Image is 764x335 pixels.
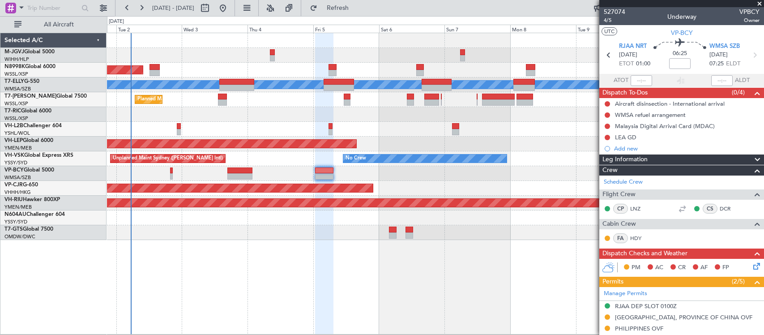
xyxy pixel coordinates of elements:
a: WIHH/HLP [4,56,29,63]
span: T7-RIC [4,108,21,114]
a: WMSA/SZB [4,174,31,181]
a: VH-L2BChallenger 604 [4,123,62,129]
span: VP-BCY [4,167,24,173]
a: T7-ELLYG-550 [4,79,39,84]
span: T7-GTS [4,227,23,232]
input: Trip Number [27,1,79,15]
a: YSSY/SYD [4,219,27,225]
span: [DATE] - [DATE] [152,4,194,12]
span: 01:00 [636,60,650,69]
a: WSSL/XSP [4,115,28,122]
a: DCR [720,205,740,213]
span: Dispatch To-Dos [602,88,648,98]
span: AC [655,263,663,272]
span: T7-ELLY [4,79,24,84]
a: WMSA/SZB [4,86,31,92]
span: PM [632,263,640,272]
div: Add new [614,145,760,152]
span: Leg Information [602,155,648,165]
span: VH-VSK [4,153,24,158]
span: 06:25 [673,49,687,58]
div: [DATE] [109,18,124,26]
span: Flight Crew [602,189,636,200]
span: M-JGVJ [4,49,24,55]
span: Dispatch Checks and Weather [602,249,687,259]
div: LEA GD [615,133,636,141]
div: [GEOGRAPHIC_DATA], PROVINCE OF CHINA OVF [615,314,752,321]
div: Unplanned Maint Sydney ([PERSON_NAME] Intl) [113,152,223,165]
span: AF [700,263,708,272]
div: CP [613,204,628,214]
span: 4/5 [604,17,625,24]
span: T7-[PERSON_NAME] [4,94,56,99]
a: T7-[PERSON_NAME]Global 7500 [4,94,87,99]
a: HDY [630,234,650,242]
span: VH-LEP [4,138,23,143]
a: WSSL/XSP [4,100,28,107]
span: Refresh [319,5,357,11]
input: --:-- [631,75,652,86]
a: Schedule Crew [604,178,643,187]
a: VH-LEPGlobal 6000 [4,138,53,143]
span: Crew [602,165,618,176]
a: VH-RIUHawker 800XP [4,197,60,202]
span: VPBCY [739,7,760,17]
span: [DATE] [709,51,728,60]
div: No Crew [346,152,366,165]
span: CR [678,263,686,272]
span: RJAA NRT [619,42,647,51]
a: T7-GTSGlobal 7500 [4,227,53,232]
a: WSSL/XSP [4,71,28,77]
span: (0/4) [732,88,745,97]
span: N8998K [4,64,25,69]
span: ALDT [735,76,750,85]
div: PHILIPPINES OVF [615,325,663,332]
div: Planned Maint Dubai (Al Maktoum Intl) [137,93,226,106]
div: CS [703,204,717,214]
a: YSHL/WOL [4,130,30,137]
a: N604AUChallenger 604 [4,212,65,217]
span: FP [722,263,729,272]
button: Refresh [306,1,359,15]
span: WMSA SZB [709,42,740,51]
div: RJAA DEP SLOT 0100Z [615,302,677,310]
div: Sun 7 [444,25,510,33]
div: Thu 4 [248,25,313,33]
div: FA [613,233,628,243]
span: ATOT [614,76,628,85]
a: YMEN/MEB [4,204,32,210]
div: Mon 8 [510,25,576,33]
span: VH-RIU [4,197,23,202]
div: Wed 3 [182,25,248,33]
a: YMEN/MEB [4,145,32,151]
div: Aircraft disinsection - International arrival [615,100,725,107]
a: VP-BCYGlobal 5000 [4,167,54,173]
a: N8998KGlobal 6000 [4,64,55,69]
button: All Aircraft [10,17,97,32]
a: Manage Permits [604,289,647,298]
div: Fri 5 [313,25,379,33]
span: VP-CJR [4,182,23,188]
a: T7-RICGlobal 6000 [4,108,51,114]
div: Malaysia Digital Arrival Card (MDAC) [615,122,715,130]
span: (2/5) [732,277,745,286]
span: Owner [739,17,760,24]
span: All Aircraft [23,21,94,28]
a: LNZ [630,205,650,213]
span: Permits [602,277,623,287]
a: M-JGVJGlobal 5000 [4,49,55,55]
span: Cabin Crew [602,219,636,229]
div: Tue 2 [116,25,182,33]
span: 07:25 [709,60,724,69]
button: UTC [602,27,617,35]
span: [DATE] [619,51,637,60]
a: VH-VSKGlobal Express XRS [4,153,73,158]
span: 527074 [604,7,625,17]
span: ELDT [726,60,740,69]
div: Tue 9 [576,25,642,33]
span: VH-L2B [4,123,23,129]
span: ETOT [619,60,634,69]
div: Sat 6 [379,25,445,33]
span: VP-BCY [671,28,693,38]
span: N604AU [4,212,26,217]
